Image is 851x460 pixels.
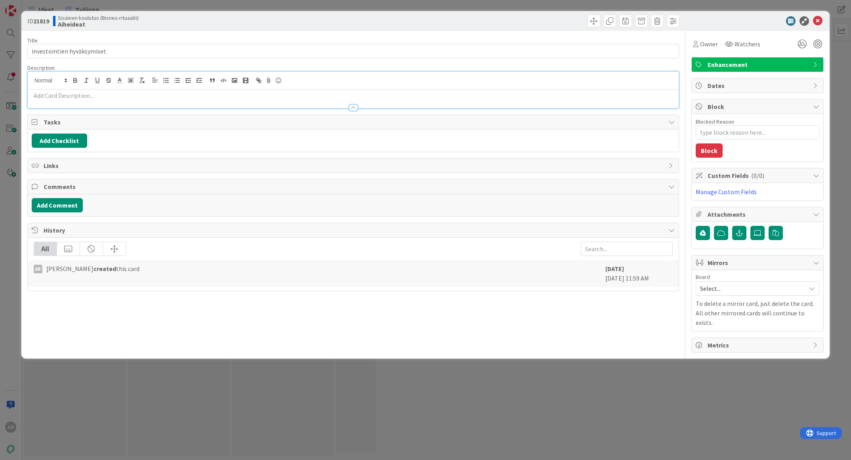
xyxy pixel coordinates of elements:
[708,102,809,111] span: Block
[58,15,139,21] span: Sisäinen koulutus (Bisnes-rituaalit)
[751,172,764,179] span: ( 0/0 )
[32,198,83,212] button: Add Comment
[708,81,809,90] span: Dates
[708,171,809,180] span: Custom Fields
[700,39,718,49] span: Owner
[696,274,710,280] span: Board
[696,143,723,158] button: Block
[708,340,809,350] span: Metrics
[708,258,809,267] span: Mirrors
[708,210,809,219] span: Attachments
[735,39,760,49] span: Watchers
[696,299,819,327] p: To delete a mirror card, just delete the card. All other mirrored cards will continue to exists.
[27,64,55,71] span: Description
[581,242,673,256] input: Search...
[605,264,673,283] div: [DATE] 11:59 AM
[46,264,139,273] span: [PERSON_NAME] this card
[93,265,116,273] b: created
[33,17,49,25] b: 21819
[27,16,49,26] span: ID
[17,1,36,11] span: Support
[696,118,734,125] label: Blocked Reason
[34,242,57,256] div: All
[44,182,665,191] span: Comments
[27,44,679,58] input: type card name here...
[44,117,665,127] span: Tasks
[700,283,801,294] span: Select...
[44,225,665,235] span: History
[34,265,42,273] div: AR
[32,134,87,148] button: Add Checklist
[58,21,139,27] b: Aiheideat
[27,37,38,44] label: Title
[696,188,757,196] a: Manage Custom Fields
[708,60,809,69] span: Enhancement
[605,265,624,273] b: [DATE]
[44,161,665,170] span: Links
